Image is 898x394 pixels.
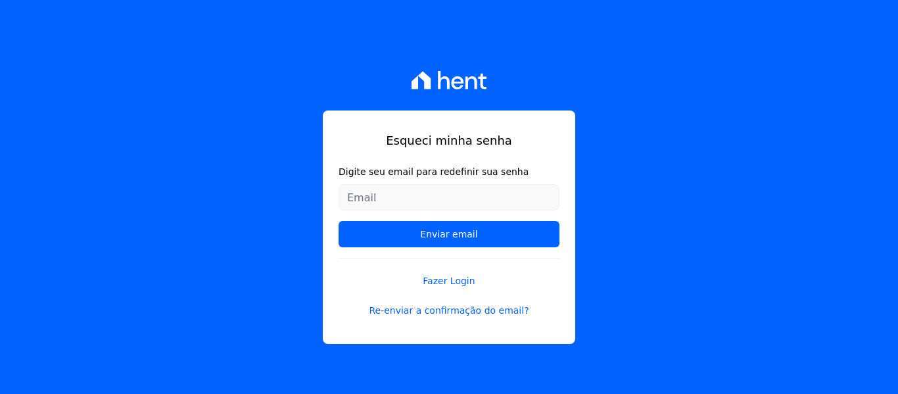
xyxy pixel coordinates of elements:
label: Digite seu email para redefinir sua senha [339,165,559,179]
a: Fazer Login [339,258,559,288]
a: Re-enviar a confirmação do email? [339,304,559,318]
input: Enviar email [339,221,559,247]
h1: Esqueci minha senha [339,132,559,149]
input: Email [339,184,559,210]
